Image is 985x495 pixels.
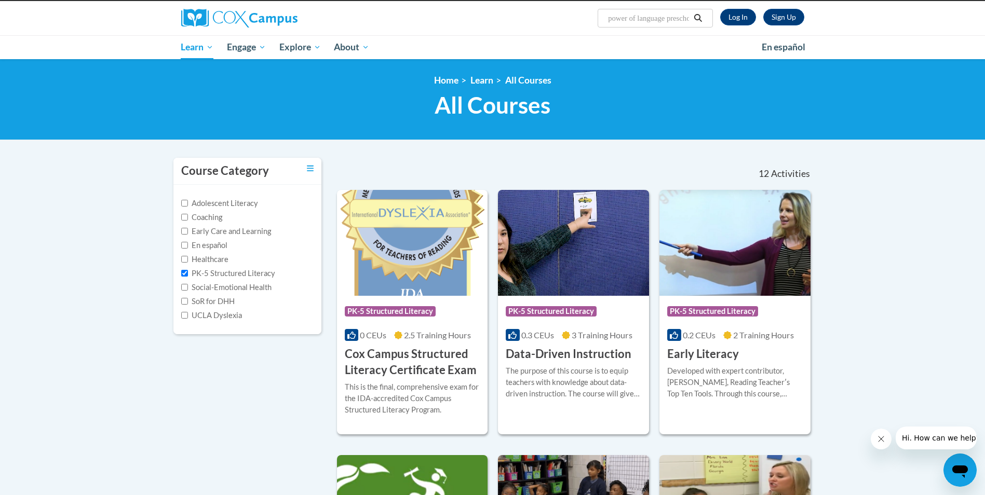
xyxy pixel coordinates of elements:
[434,75,458,86] a: Home
[307,163,314,174] a: Toggle collapse
[498,190,649,296] img: Course Logo
[667,365,803,400] div: Developed with expert contributor, [PERSON_NAME], Reading Teacherʹs Top Ten Tools. Through this c...
[659,190,811,296] img: Course Logo
[181,226,271,237] label: Early Care and Learning
[720,9,756,25] a: Log In
[337,190,488,296] img: Course Logo
[181,41,213,53] span: Learn
[181,298,188,305] input: Checkbox for Options
[871,429,892,449] iframe: Close message
[174,35,221,59] a: Learn
[181,9,379,27] a: Cox Campus
[762,42,805,52] span: En español
[6,7,84,16] span: Hi. How can we help?
[360,330,386,340] span: 0 CEUs
[327,35,376,59] a: About
[181,228,188,235] input: Checkbox for Options
[181,240,227,251] label: En español
[273,35,328,59] a: Explore
[896,427,977,449] iframe: Message from company
[506,365,641,400] div: The purpose of this course is to equip teachers with knowledge about data-driven instruction. The...
[181,214,188,221] input: Checkbox for Options
[181,242,188,249] input: Checkbox for Options
[506,346,631,362] h3: Data-Driven Instruction
[181,212,222,223] label: Coaching
[181,254,228,265] label: Healthcare
[659,190,811,434] a: Course LogoPK-5 Structured Literacy0.2 CEUs2 Training Hours Early LiteracyDeveloped with expert c...
[345,306,436,317] span: PK-5 Structured Literacy
[181,270,188,277] input: Checkbox for Options
[506,306,597,317] span: PK-5 Structured Literacy
[181,310,242,321] label: UCLA Dyslexia
[505,75,551,86] a: All Courses
[181,9,298,27] img: Cox Campus
[943,453,977,487] iframe: Button to launch messaging window
[771,168,810,180] span: Activities
[181,312,188,319] input: Checkbox for Options
[227,41,266,53] span: Engage
[498,190,649,434] a: Course LogoPK-5 Structured Literacy0.3 CEUs3 Training Hours Data-Driven InstructionThe purpose of...
[763,9,804,25] a: Register
[755,36,812,58] a: En español
[470,75,493,86] a: Learn
[345,346,480,378] h3: Cox Campus Structured Literacy Certificate Exam
[181,256,188,263] input: Checkbox for Options
[181,282,272,293] label: Social-Emotional Health
[181,198,258,209] label: Adolescent Literacy
[435,91,550,119] span: All Courses
[334,41,369,53] span: About
[404,330,471,340] span: 2.5 Training Hours
[345,381,480,416] div: This is the final, comprehensive exam for the IDA-accredited Cox Campus Structured Literacy Program.
[220,35,273,59] a: Engage
[181,268,275,279] label: PK-5 Structured Literacy
[181,200,188,207] input: Checkbox for Options
[667,306,758,317] span: PK-5 Structured Literacy
[733,330,794,340] span: 2 Training Hours
[181,163,269,179] h3: Course Category
[521,330,554,340] span: 0.3 CEUs
[667,346,739,362] h3: Early Literacy
[683,330,716,340] span: 0.2 CEUs
[279,41,321,53] span: Explore
[181,296,235,307] label: SoR for DHH
[607,12,690,24] input: Search Courses
[572,330,632,340] span: 3 Training Hours
[759,168,769,180] span: 12
[166,35,820,59] div: Main menu
[690,12,706,24] button: Search
[337,190,488,434] a: Course LogoPK-5 Structured Literacy0 CEUs2.5 Training Hours Cox Campus Structured Literacy Certif...
[181,284,188,291] input: Checkbox for Options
